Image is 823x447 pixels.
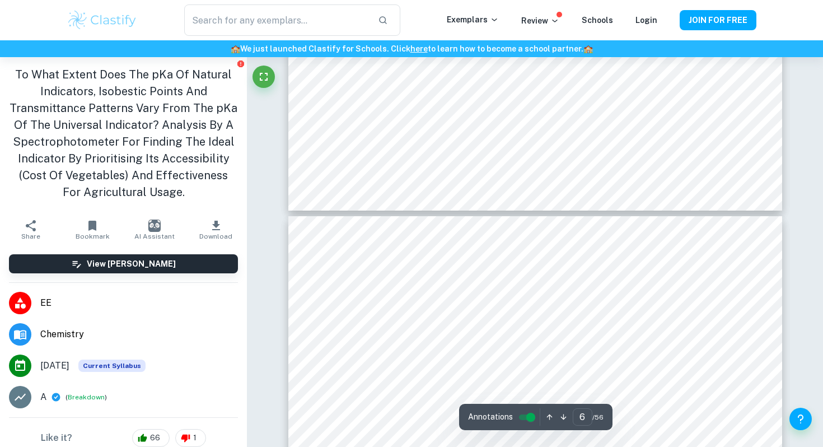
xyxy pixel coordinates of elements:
span: 🏫 [231,44,240,53]
span: 66 [144,432,166,444]
span: 🏫 [583,44,593,53]
h6: View [PERSON_NAME] [87,258,176,270]
a: Login [635,16,657,25]
span: Annotations [468,411,513,423]
span: Chemistry [40,328,238,341]
p: A [40,390,46,404]
span: ( ) [66,392,107,403]
div: This exemplar is based on the current syllabus. Feel free to refer to it for inspiration/ideas wh... [78,360,146,372]
button: Fullscreen [252,66,275,88]
span: 1 [187,432,203,444]
p: Review [521,15,559,27]
h1: To What Extent Does The pKa Of Natural Indicators, Isobestic Points And Transmittance Patterns Va... [9,66,238,201]
button: Bookmark [62,214,123,245]
span: EE [40,296,238,310]
button: AI Assistant [124,214,185,245]
button: Help and Feedback [789,408,812,430]
span: Current Syllabus [78,360,146,372]
input: Search for any exemplars... [184,4,369,36]
a: here [410,44,428,53]
button: JOIN FOR FREE [680,10,756,30]
span: / 56 [592,412,604,422]
h6: Like it? [41,431,72,445]
span: AI Assistant [134,232,175,240]
button: Breakdown [68,392,105,402]
button: View [PERSON_NAME] [9,254,238,273]
img: Clastify logo [67,9,138,31]
div: 1 [175,429,206,447]
span: Bookmark [76,232,110,240]
span: Download [199,232,232,240]
button: Report issue [236,59,245,68]
p: Exemplars [447,13,499,26]
h6: We just launched Clastify for Schools. Click to learn how to become a school partner. [2,43,821,55]
button: Download [185,214,247,245]
span: [DATE] [40,359,69,372]
div: 66 [132,429,170,447]
a: Schools [582,16,613,25]
img: AI Assistant [148,220,161,232]
span: Share [21,232,40,240]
